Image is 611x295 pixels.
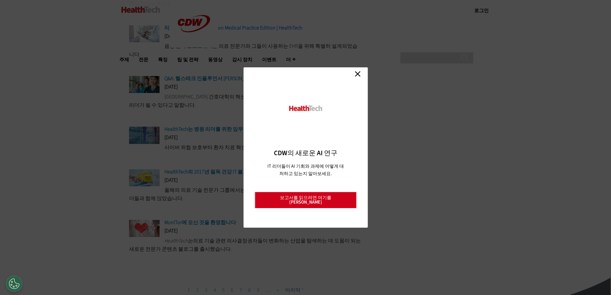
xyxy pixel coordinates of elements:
button: 환경 설정 열기 [6,276,22,292]
font: 보고서를 읽으려면 여기를 [PERSON_NAME] [280,195,331,205]
font: IT 리더들이 AI 기회와 과제에 어떻게 대처하고 있는지 알아보세요. [267,163,344,177]
font: CDW의 새로운 AI 연구 [274,148,337,157]
a: 보고서를 읽으려면 여기를 [PERSON_NAME] [255,192,356,208]
img: HealthTech_0.png [288,105,323,112]
div: 쿠키 설정 [6,276,22,292]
